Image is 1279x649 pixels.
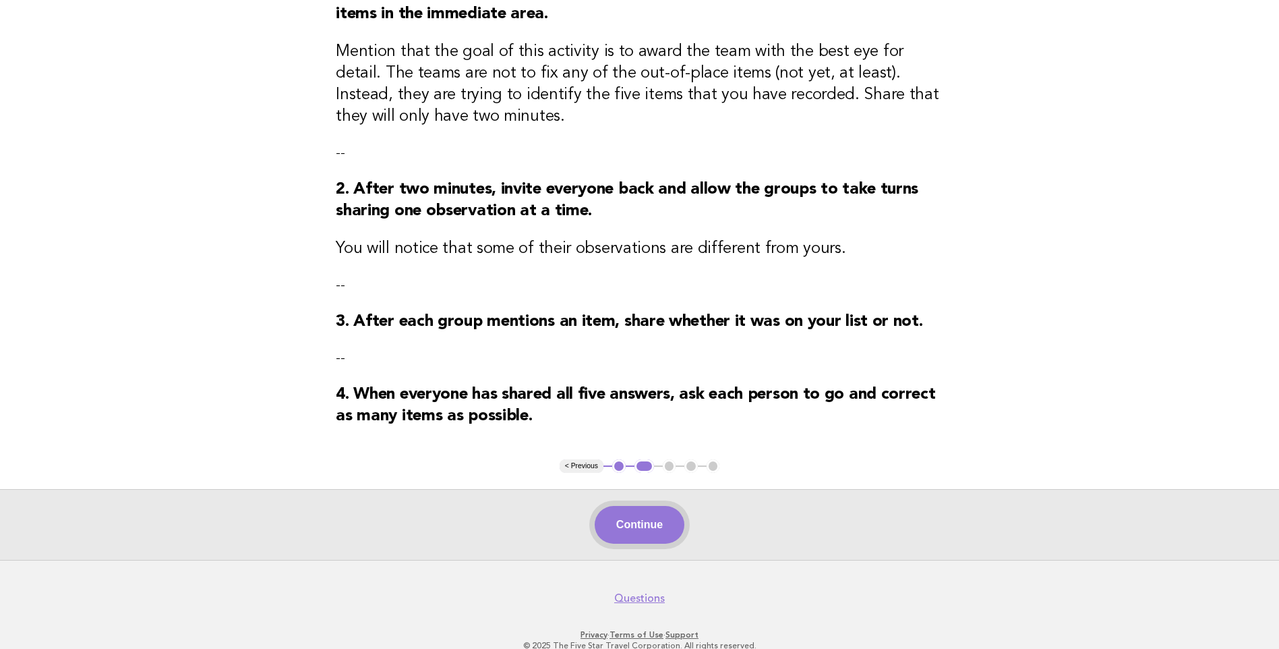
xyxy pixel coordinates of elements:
p: -- [336,349,943,368]
a: Support [665,630,698,640]
h3: Mention that the goal of this activity is to award the team with the best eye for detail. The tea... [336,41,943,128]
button: Continue [595,506,684,544]
p: · · [227,629,1052,640]
h3: You will notice that some of their observations are different from yours. [336,238,943,260]
strong: 3. After each group mentions an item, share whether it was on your list or not. [336,314,922,330]
strong: 4. When everyone has shared all five answers, ask each person to go and correct as many items as ... [336,387,935,424]
strong: 2. After two minutes, invite everyone back and allow the groups to take turns sharing one observa... [336,181,918,219]
button: < Previous [560,459,603,473]
p: -- [336,276,943,295]
button: 2 [634,459,654,473]
p: -- [336,144,943,163]
button: 1 [612,459,626,473]
a: Privacy [581,630,607,640]
a: Questions [614,592,665,605]
a: Terms of Use [609,630,663,640]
